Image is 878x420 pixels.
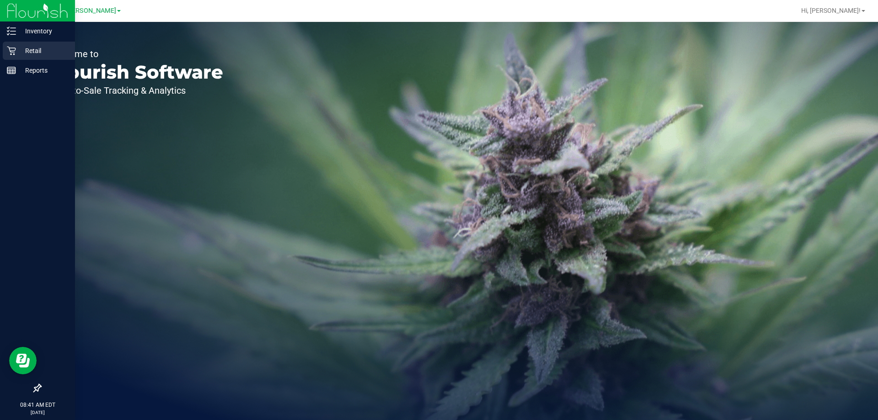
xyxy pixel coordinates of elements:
[49,63,223,81] p: Flourish Software
[16,26,71,37] p: Inventory
[16,65,71,76] p: Reports
[7,27,16,36] inline-svg: Inventory
[66,7,116,15] span: [PERSON_NAME]
[49,49,223,58] p: Welcome to
[7,46,16,55] inline-svg: Retail
[9,347,37,374] iframe: Resource center
[16,45,71,56] p: Retail
[4,409,71,416] p: [DATE]
[49,86,223,95] p: Seed-to-Sale Tracking & Analytics
[4,401,71,409] p: 08:41 AM EDT
[801,7,861,14] span: Hi, [PERSON_NAME]!
[7,66,16,75] inline-svg: Reports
